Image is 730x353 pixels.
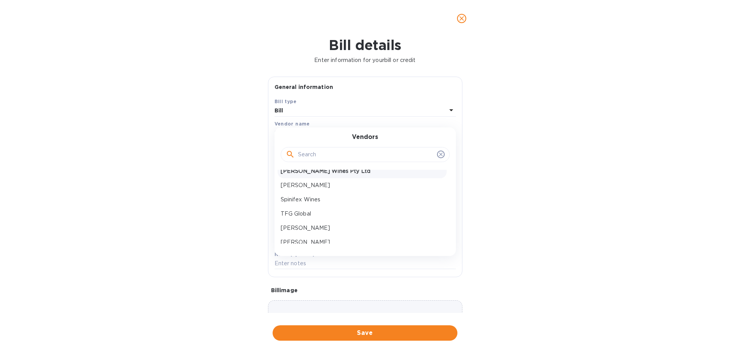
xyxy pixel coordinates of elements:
p: [PERSON_NAME] [281,238,444,246]
p: [PERSON_NAME] [281,181,444,189]
p: Select vendor name [275,129,328,137]
button: close [452,9,471,28]
input: Search [298,149,434,161]
p: TFG Global [281,210,444,218]
button: Save [273,325,457,341]
p: Spinifex Wines [281,196,444,204]
input: Enter notes [275,258,456,269]
b: Bill [275,107,283,114]
span: Save [279,328,451,338]
b: Bill type [275,99,297,104]
p: Bill image [271,286,459,294]
label: Notes (optional) [275,252,315,257]
p: Enter information for your bill or credit [6,56,724,64]
p: [PERSON_NAME] Wines Pty Ltd [281,167,444,175]
b: Vendor name [275,121,310,127]
b: General information [275,84,333,90]
p: [PERSON_NAME] [281,224,444,232]
h1: Bill details [6,37,724,53]
h3: Vendors [352,134,378,141]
